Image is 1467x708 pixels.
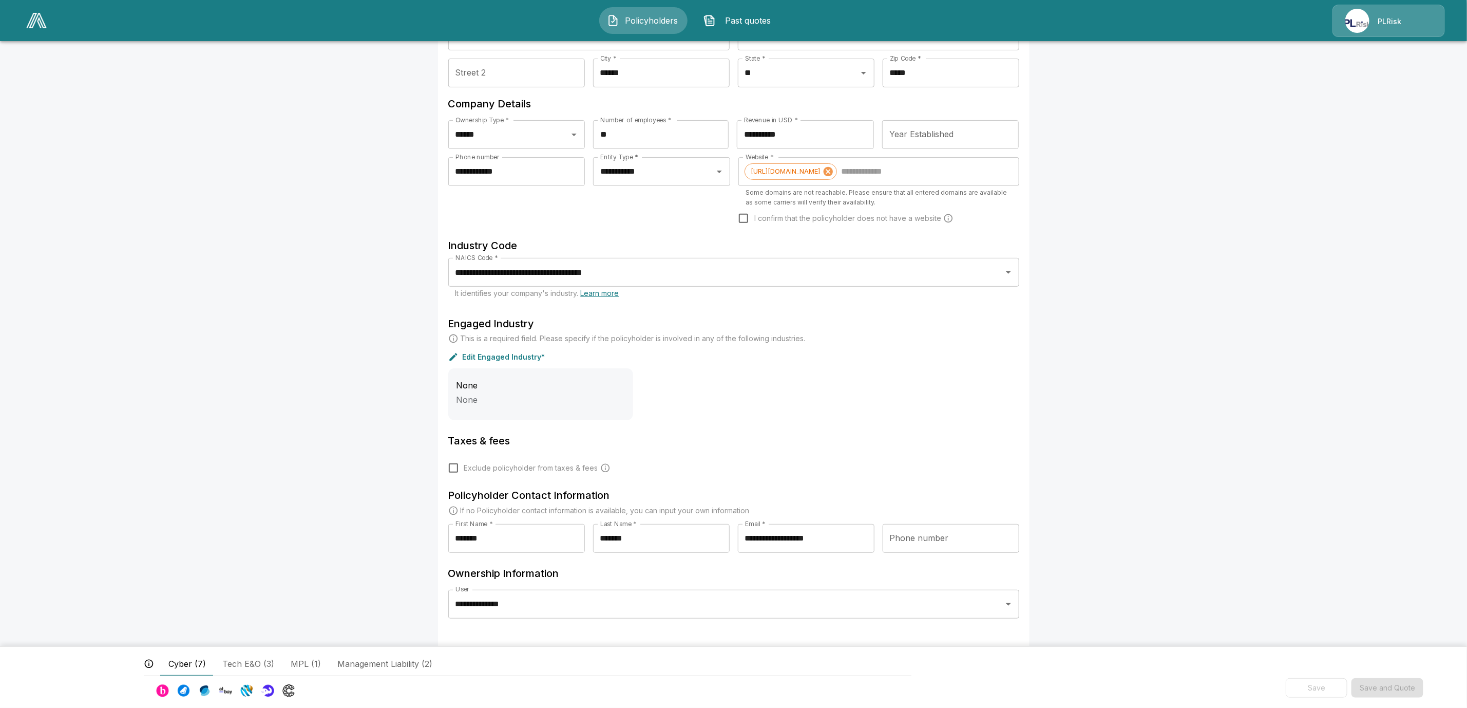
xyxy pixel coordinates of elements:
h6: Ownership Information [448,565,1019,582]
span: Exclude policyholder from taxes & fees [464,463,598,473]
span: None [456,380,478,390]
img: Past quotes Icon [703,14,716,27]
button: Past quotes IconPast quotes [696,7,784,34]
span: I confirm that the policyholder does not have a website [754,213,941,223]
span: Past quotes [720,14,776,27]
label: Phone number [455,153,500,161]
img: AA Logo [26,13,47,28]
label: NAICS Code * [455,253,498,262]
span: None [456,395,478,405]
button: Open [567,127,581,142]
span: [URL][DOMAIN_NAME] [745,165,826,177]
a: Learn more [581,289,619,297]
p: This is a required field. Please specify if the policyholder is involved in any of the following ... [461,333,806,344]
label: Revenue in USD * [744,116,798,124]
label: Last Name * [600,519,637,528]
button: Open [856,66,871,80]
label: Email * [745,519,766,528]
h6: Taxes & fees [448,433,1019,449]
h6: Engaged Industry [448,315,1019,332]
svg: Carrier and processing fees will still be applied [600,463,611,473]
label: Number of employees * [600,116,672,124]
label: Zip Code * [890,54,921,63]
label: Website * [746,153,774,161]
label: First Name * [455,519,493,528]
div: [URL][DOMAIN_NAME] [745,163,837,180]
img: Policyholders Icon [607,14,619,27]
button: Open [1001,597,1016,611]
label: State * [745,54,766,63]
label: Entity Type * [600,153,638,161]
svg: Carriers run a cyber security scan on the policyholders' websites. Please enter a website wheneve... [943,213,954,223]
h6: Policyholder Contact Information [448,487,1019,504]
button: Open [1001,265,1016,280]
span: It identifies your company's industry. [455,289,619,297]
h6: Company Details [448,96,1019,112]
label: User [455,585,470,594]
label: City * [600,54,617,63]
p: Edit Engaged Industry* [463,353,545,361]
p: If no Policyholder contact information is available, you can input your own information [461,506,750,516]
p: Some domains are not reachable. Please ensure that all entered domains are available as some carr... [746,188,1012,208]
label: Ownership Type * [455,116,509,124]
span: Policyholders [623,14,680,27]
h6: Industry Code [448,237,1019,254]
button: Open [712,164,727,179]
button: Policyholders IconPolicyholders [599,7,688,34]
